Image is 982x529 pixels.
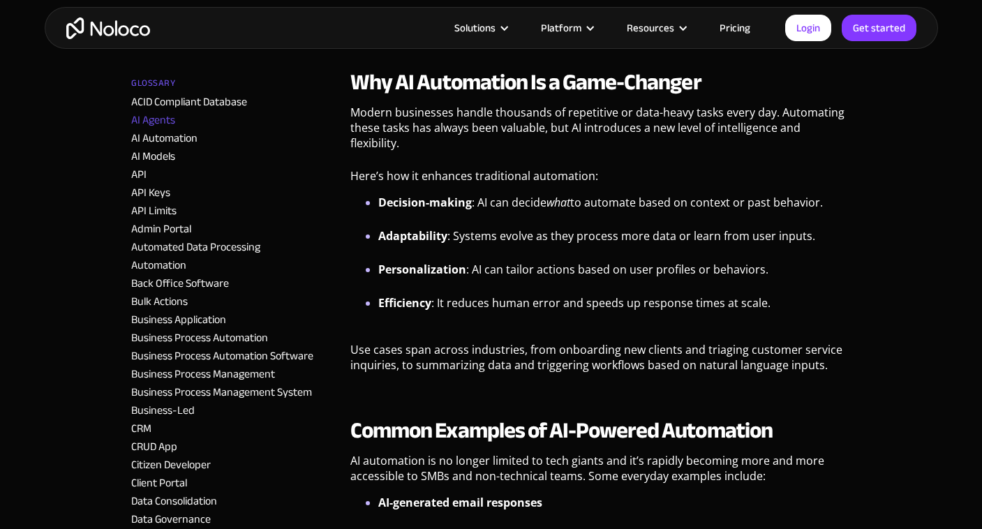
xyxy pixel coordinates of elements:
a: home [66,17,150,39]
a: Admin Portal [131,218,191,239]
p: Use cases span across industries, from onboarding new clients and triaging customer service inqui... [350,342,851,383]
a: Bulk Actions [131,291,188,312]
a: Business Process Automation [131,327,268,348]
a: Citizen Developer [131,454,211,475]
a: AI Agents [131,110,175,131]
a: CRM [131,418,151,439]
strong: Common Examples of AI-Powered Automation [350,410,773,452]
p: AI automation is no longer limited to tech giants and it’s rapidly becoming more and more accessi... [350,453,851,494]
a: Login [785,15,831,41]
strong: Adaptability [378,228,447,244]
p: Modern businesses handle thousands of repetitive or data-heavy tasks every day. Automating these ... [350,105,851,161]
a: Business Process Management System [131,382,312,403]
a: Business Process Automation Software [131,345,313,366]
a: Pricing [702,19,768,37]
a: Glossary [131,73,339,94]
a: API [131,164,147,185]
a: Business Application [131,309,226,330]
strong: AI-generated email responses [378,495,542,510]
div: Platform [523,19,609,37]
strong: Why AI Automation Is a Game-Changer [350,61,701,103]
li: : Systems evolve as they process more data or learn from user inputs. [378,228,851,261]
a: API Keys [131,182,170,203]
a: API Limits [131,200,177,221]
em: what [546,195,570,210]
div: Platform [541,19,581,37]
div: Solutions [437,19,523,37]
a: Automation [131,255,186,276]
div: Resources [627,19,674,37]
a: Data Consolidation [131,491,217,512]
a: Business Process Management [131,364,275,385]
p: Here’s how it enhances traditional automation: [350,168,851,194]
li: : AI can decide to automate based on context or past behavior. [378,194,851,228]
a: Automated Data Processing [131,237,260,258]
a: Client Portal [131,472,187,493]
a: Business-Led [131,400,195,421]
li: : It reduces human error and speeds up response times at scale. [378,295,851,328]
strong: Personalization [378,262,466,277]
div: Solutions [454,19,496,37]
a: CRUD App [131,436,177,457]
strong: Efficiency [378,295,431,311]
strong: Decision-making [378,195,472,210]
a: ACID Compliant Database [131,91,247,112]
h2: Glossary [131,73,175,94]
a: Get started [842,15,916,41]
a: Back Office Software [131,273,229,294]
li: : AI can tailor actions based on user profiles or behaviors. [378,261,851,295]
div: Resources [609,19,702,37]
a: AI Models [131,146,175,167]
a: AI Automation [131,128,198,149]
